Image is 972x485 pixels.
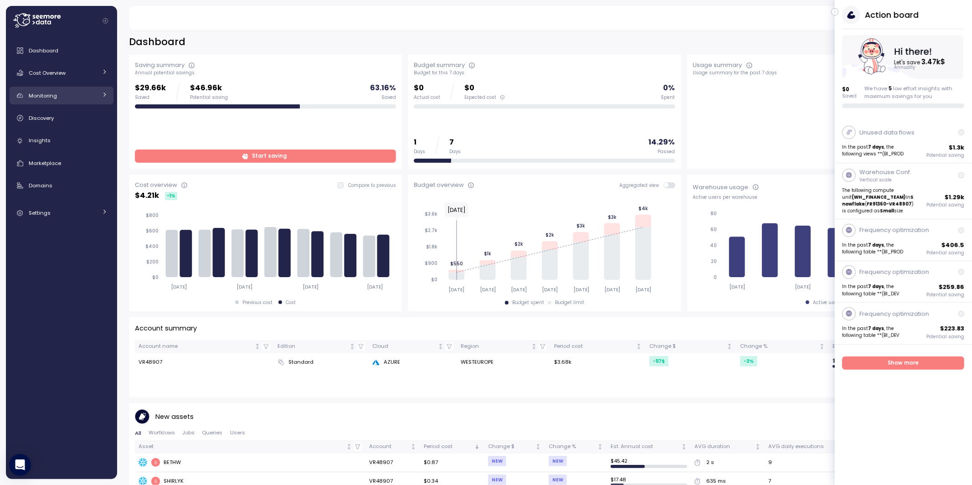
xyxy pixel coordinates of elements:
th: EditionNot sorted [274,340,369,353]
p: $29.66k [135,82,166,94]
th: AssetNot sorted [135,440,365,453]
div: Not sorted [346,444,352,450]
p: $46.96k [190,82,228,94]
div: Region [461,342,530,351]
div: Usage summary for the past 7 days [693,70,954,76]
th: AVG durationNot sorted [691,440,765,453]
div: Saved [381,94,396,101]
div: Potential saving [190,94,228,101]
span: Cost Overview [29,69,66,77]
div: Account [369,443,409,451]
h2: Dashboard [129,36,185,49]
a: Dashboard [10,41,113,60]
div: -3 % [740,356,757,366]
tspan: [DATE] [542,287,558,293]
div: BETHW [151,458,181,467]
tspan: $400 [145,243,159,249]
tspan: [DATE] [795,284,811,290]
span: Aggregated view [619,182,663,188]
p: Account summary [135,323,197,334]
div: AVG daily executions [769,443,857,451]
tspan: [DATE] [573,287,589,293]
tspan: $200 [146,259,159,265]
div: Change $ [649,342,725,351]
div: Active users [813,299,842,306]
th: Est. Annual costNot sorted [607,440,691,453]
tspan: $3.6k [425,211,437,217]
span: Start saving [252,150,287,162]
tspan: [DATE] [604,287,620,293]
a: Discovery [10,109,113,127]
tspan: $2k [514,241,523,247]
div: Not sorted [681,444,687,450]
a: Cost Overview [10,64,113,82]
div: Days [449,149,461,155]
div: Account name [139,342,253,351]
a: Warehouse Conf.Vertical scaleThe following compute unit(WH_FINANCE_TEAM)inSnowflake(FR91360-VR489... [835,163,972,219]
div: Not sorted [535,444,541,450]
a: Frequency optimizationIn the past7 days, the following table **(BI_PROD$406.5Potential saving [835,219,972,261]
th: RegionNot sorted [457,340,550,353]
div: Usage summary [693,61,742,70]
a: Start saving [135,150,396,163]
p: Warehouse Conf. [859,168,911,177]
p: In the past , the following views **(BI_PROD [843,144,916,157]
p: 63.16 % [370,82,396,94]
div: Saved [135,94,166,101]
tspan: 3.47k $ [922,57,946,67]
tspan: 60 [710,227,717,232]
a: Show more [843,356,965,370]
p: Frequency optimization [859,226,929,235]
div: Actual cost [414,94,440,101]
tspan: 20 [711,258,717,264]
tspan: [DATE] [636,287,652,293]
p: In the past , the following table **(BI_PROD [843,242,916,255]
td: VR48907 [135,353,274,371]
a: Insights [10,132,113,150]
tspan: 0 [714,274,717,280]
tspan: $900 [425,260,437,266]
div: Passed [658,149,675,155]
tspan: [DATE] [237,284,253,290]
div: Not sorted [597,444,603,450]
div: Cost [286,299,296,306]
th: Est. Annual costNot sorted [829,340,954,353]
div: -117 $ [649,356,669,366]
div: -1 % [165,192,177,200]
th: Change $Not sorted [484,440,545,453]
div: NEW [488,475,506,485]
tspan: $0 [152,274,159,280]
div: Asset [139,443,345,451]
tspan: [DATE] [303,284,319,290]
a: Frequency optimizationIn the past7 days, the following table **(BI_DEV$259.86Potential saving [835,261,972,303]
span: Show more [888,357,919,369]
p: 0 % [663,82,675,94]
p: $ 1.29k [945,193,965,202]
text: Annually [895,65,916,71]
div: NEW [549,456,567,466]
span: Jobs [182,430,195,435]
a: Marketplace [10,154,113,172]
tspan: [DATE] [367,284,383,290]
div: Budget limit [555,299,584,306]
strong: FR91360-VR48907 [867,201,912,207]
a: Frequency optimizationIn the past7 days, the following table **(BI_DEV$223.83Potential saving [835,303,972,345]
tspan: $3k [608,214,617,220]
text: Let's save [895,57,946,67]
td: $ 45.42 [607,454,691,472]
tspan: [DATE] [511,287,527,293]
strong: Snowflake [843,194,914,207]
div: NEW [488,456,506,466]
div: Period cost [424,443,473,451]
span: All [135,431,141,436]
div: Not sorted [755,444,761,450]
div: Open Intercom Messenger [9,454,31,476]
tspan: [DATE] [729,284,745,290]
p: Potential saving [927,202,965,208]
th: AccountNot sorted [365,440,420,453]
div: NEW [549,475,567,485]
button: Collapse navigation [100,17,111,24]
p: Potential saving [927,152,965,159]
span: Worfklows [149,430,175,435]
div: Budget spent [512,299,544,306]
